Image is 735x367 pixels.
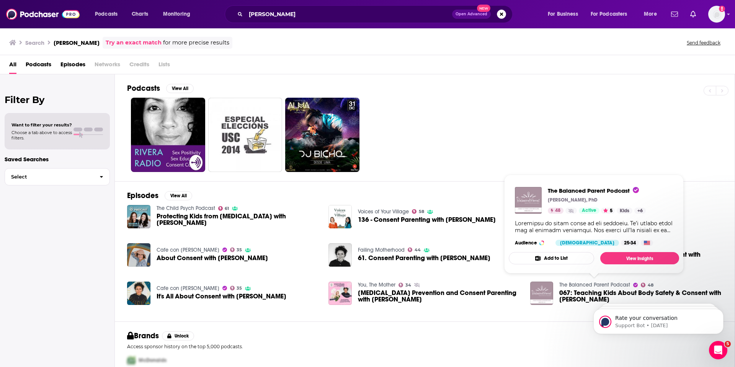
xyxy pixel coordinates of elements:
span: 61 [225,207,229,210]
h3: [PERSON_NAME] [54,39,100,46]
a: 58 [412,209,424,214]
span: Choose a tab above to access filters. [11,130,72,141]
a: 61. Consent Parenting with Rosalia Rivera [358,255,490,261]
iframe: Intercom live chat [709,341,727,359]
a: Show notifications dropdown [668,8,681,21]
button: Select [5,168,110,185]
span: 61. Consent Parenting with [PERSON_NAME] [358,255,490,261]
a: Podcasts [26,58,51,74]
span: Monitoring [163,9,190,20]
h3: Audience [515,240,549,246]
a: 35 [230,247,242,252]
button: Unlock [162,331,194,341]
a: Charts [127,8,153,20]
span: Credits [129,58,149,74]
span: It's All About Consent with [PERSON_NAME] [157,293,286,300]
a: PodcastsView All [127,84,194,93]
span: [MEDICAL_DATA] Prevention and Consent Parenting with [PERSON_NAME] [358,290,521,303]
img: It's All About Consent with Rosalia Rivera [127,282,150,305]
button: open menu [90,8,127,20]
a: The Balanced Parent Podcast [548,187,646,194]
span: 58 [419,210,424,213]
img: Sexual Abuse Prevention and Consent Parenting with Rosalia Rivera [328,282,352,305]
a: Sexual Abuse Prevention and Consent Parenting with Rosalia Rivera [358,290,521,303]
span: The Balanced Parent Podcast [548,187,639,194]
span: Protecting Kids from [MEDICAL_DATA] with [PERSON_NAME] [157,213,320,226]
button: Send feedback [684,39,723,46]
a: EpisodesView All [127,191,192,200]
button: Open AdvancedNew [452,10,491,19]
a: 35 [230,286,242,290]
a: 48 [641,283,653,287]
img: 067: Teaching Kids About Body Safety & Consent with Rosalia Rivera [530,282,554,305]
div: 25-34 [621,240,639,246]
a: Active [579,208,599,214]
iframe: Intercom notifications message [582,293,735,346]
a: Show notifications dropdown [687,8,699,21]
a: It's All About Consent with Rosalia Rivera [157,293,286,300]
a: 136 - Consent Parenting with Rosalia Rivera [358,216,496,223]
span: 44 [415,248,421,252]
a: About Consent with Rosalia Rivera [157,255,268,261]
span: New [477,5,491,12]
a: Cafe con Pam [157,285,219,292]
span: 35 [237,248,242,252]
button: open menu [542,8,588,20]
a: Podchaser - Follow, Share and Rate Podcasts [6,7,80,21]
span: Networks [95,58,120,74]
a: You, The Mother [358,282,395,288]
span: 35 [237,287,242,290]
span: 136 - Consent Parenting with [PERSON_NAME] [358,216,496,223]
button: Show profile menu [708,6,725,23]
span: About Consent with [PERSON_NAME] [157,255,268,261]
div: [DEMOGRAPHIC_DATA] [555,240,619,246]
a: 48 [548,208,563,214]
h2: Brands [127,331,159,341]
h2: Episodes [127,191,158,200]
a: All [9,58,16,74]
a: 44 [408,247,421,252]
img: About Consent with Rosalia Rivera [127,243,150,267]
a: Failing Motherhood [358,247,405,253]
h2: Podcasts [127,84,160,93]
img: 136 - Consent Parenting with Rosalia Rivera [328,205,352,228]
button: 5 [601,208,615,214]
span: Podcasts [95,9,118,20]
p: [PERSON_NAME], PhD [548,197,598,203]
button: View All [165,191,192,200]
h3: Search [25,39,44,46]
a: The Balanced Parent Podcast [515,187,542,214]
span: 5 [725,341,731,347]
a: 61 [218,206,229,211]
span: Lists [158,58,170,74]
a: 34 [399,283,411,287]
a: The Child Psych Podcast [157,205,215,211]
p: Saved Searches [5,156,110,163]
span: Open Advanced [456,12,487,16]
img: Protecting Kids from Sexual Abuse with Rosalia Rivera [127,205,150,228]
button: open menu [586,8,639,20]
span: Select [5,174,93,179]
a: 067: Teaching Kids About Body Safety & Consent with Rosalia Rivera [559,290,722,303]
span: McDonalds [139,357,167,364]
span: for more precise results [163,38,229,47]
div: Search podcasts, credits, & more... [232,5,520,23]
button: open menu [158,8,200,20]
a: Episodes [60,58,85,74]
span: For Business [548,9,578,20]
a: Cafe con Pam [157,247,219,253]
button: open menu [639,8,666,20]
span: Active [582,207,596,215]
img: User Profile [708,6,725,23]
a: 61. Consent Parenting with Rosalia Rivera [328,243,352,267]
